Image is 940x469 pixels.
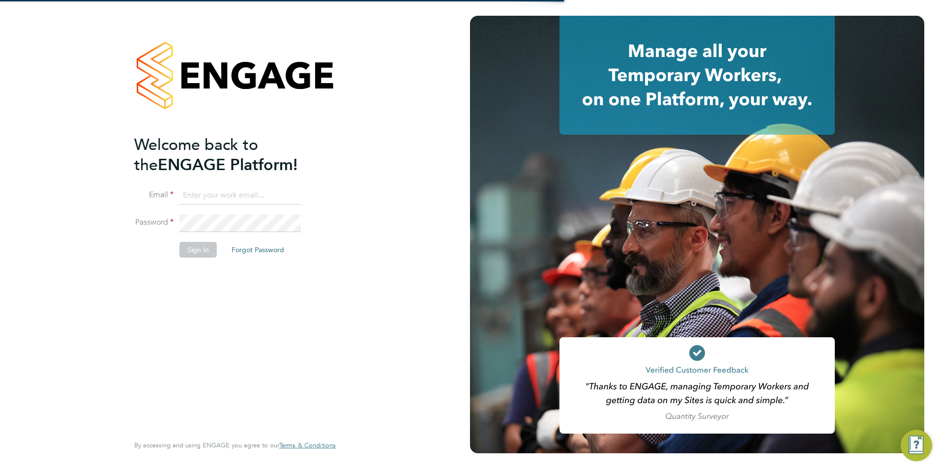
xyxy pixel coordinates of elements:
h2: ENGAGE Platform! [134,135,326,175]
button: Engage Resource Center [901,430,932,461]
a: Terms & Conditions [279,441,336,449]
button: Forgot Password [224,242,292,258]
button: Sign In [179,242,217,258]
span: By accessing and using ENGAGE you agree to our [134,441,336,449]
input: Enter your work email... [179,187,301,205]
label: Password [134,217,174,228]
span: Terms & Conditions [279,441,336,449]
label: Email [134,190,174,200]
span: Welcome back to the [134,135,258,175]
